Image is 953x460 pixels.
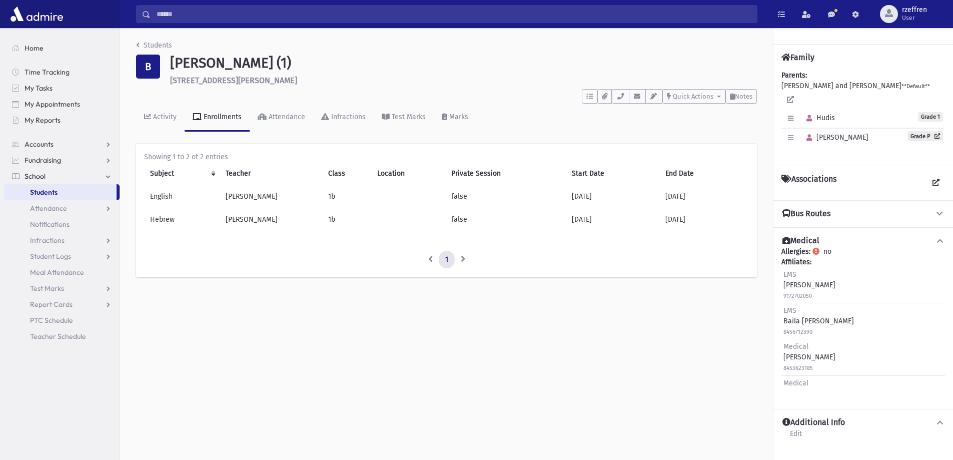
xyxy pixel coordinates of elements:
div: Attendance [267,113,305,121]
div: Infractions [329,113,366,121]
th: Location [371,162,445,185]
a: Grade P [907,131,943,141]
button: Medical [781,236,945,246]
td: [PERSON_NAME] [220,185,322,208]
button: Additional Info [781,417,945,428]
div: [PERSON_NAME] [783,269,835,301]
div: [PERSON_NAME] and [PERSON_NAME] [781,70,945,158]
span: Notifications [30,220,70,229]
h6: [STREET_ADDRESS][PERSON_NAME] [170,76,757,85]
span: Students [30,188,58,197]
b: Parents: [781,71,807,80]
a: Attendance [4,200,120,216]
a: Accounts [4,136,120,152]
span: My Appointments [25,100,80,109]
a: Test Marks [374,104,434,132]
small: 8453623185 [783,365,813,371]
a: Infractions [313,104,374,132]
a: Edit [789,428,802,446]
span: EMS [783,270,796,279]
td: [DATE] [659,185,749,208]
b: Affiliates: [781,258,811,266]
span: EMS [783,306,796,315]
span: [PERSON_NAME] [802,133,868,142]
a: My Reports [4,112,120,128]
td: [PERSON_NAME] [220,208,322,231]
h4: Associations [781,174,836,192]
b: Allergies: [781,247,810,256]
span: My Tasks [25,84,53,93]
div: Showing 1 to 2 of 2 entries [144,152,749,162]
a: Test Marks [4,280,120,296]
a: Teacher Schedule [4,328,120,344]
span: Grade 1 [918,112,943,122]
span: Attendance [30,204,67,213]
a: Enrollments [185,104,250,132]
span: User [902,14,927,22]
a: Fundraising [4,152,120,168]
nav: breadcrumb [136,40,172,55]
span: School [25,172,46,181]
a: View all Associations [927,174,945,192]
div: Marks [447,113,468,121]
span: Time Tracking [25,68,70,77]
a: Meal Attendance [4,264,120,280]
div: B [136,55,160,79]
a: Attendance [250,104,313,132]
span: My Reports [25,116,61,125]
span: Student Logs [30,252,71,261]
td: 1b [322,208,371,231]
td: [DATE] [566,185,659,208]
img: AdmirePro [8,4,66,24]
span: Teacher Schedule [30,332,86,341]
th: Subject [144,162,220,185]
a: Time Tracking [4,64,120,80]
td: [DATE] [566,208,659,231]
a: Home [4,40,120,56]
input: Search [151,5,757,23]
th: End Date [659,162,749,185]
h4: Additional Info [782,417,845,428]
span: Home [25,44,44,53]
span: Quick Actions [673,93,713,100]
span: Notes [735,93,752,100]
span: Accounts [25,140,54,149]
a: School [4,168,120,184]
small: 9172702050 [783,293,812,299]
td: false [445,208,566,231]
a: Students [4,184,117,200]
span: Hudis [802,114,835,122]
th: Class [322,162,371,185]
h1: [PERSON_NAME] (1) [170,55,757,72]
div: Enrollments [202,113,242,121]
a: Students [136,41,172,50]
a: Notifications [4,216,120,232]
a: Activity [136,104,185,132]
span: PTC Schedule [30,316,73,325]
small: 8456712390 [783,329,812,335]
th: Start Date [566,162,659,185]
div: [PERSON_NAME] [783,341,835,373]
div: Activity [151,113,177,121]
button: Notes [725,89,757,104]
h4: Bus Routes [782,209,830,219]
h4: Medical [782,236,819,246]
button: Bus Routes [781,209,945,219]
td: English [144,185,220,208]
a: Marks [434,104,476,132]
a: Report Cards [4,296,120,312]
span: Report Cards [30,300,73,309]
td: false [445,185,566,208]
span: Medical [783,379,808,387]
div: no [781,246,945,401]
a: Student Logs [4,248,120,264]
th: Teacher [220,162,322,185]
a: 1 [439,251,455,269]
span: Infractions [30,236,65,245]
a: PTC Schedule [4,312,120,328]
a: My Appointments [4,96,120,112]
td: [DATE] [659,208,749,231]
h4: Family [781,53,814,62]
span: Fundraising [25,156,61,165]
a: Infractions [4,232,120,248]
